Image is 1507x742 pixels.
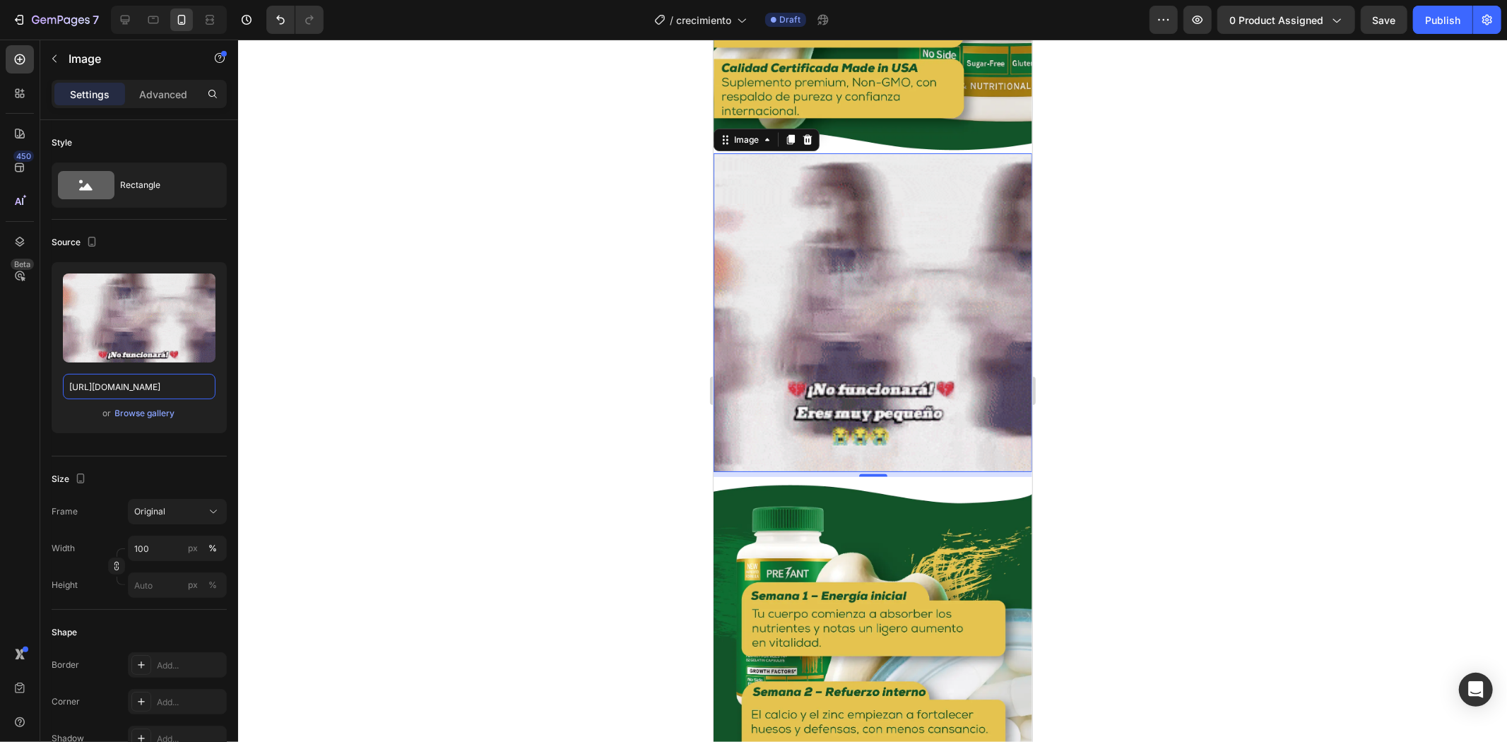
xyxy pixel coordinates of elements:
[779,13,800,26] span: Draft
[52,233,100,252] div: Source
[676,13,731,28] span: crecimiento
[128,572,227,598] input: px%
[184,577,201,594] button: %
[184,540,201,557] button: %
[52,659,79,671] div: Border
[1229,13,1323,28] span: 0 product assigned
[188,579,198,591] div: px
[1425,13,1460,28] div: Publish
[208,579,217,591] div: %
[120,169,206,201] div: Rectangle
[52,505,78,518] label: Frame
[115,407,175,420] div: Browse gallery
[1217,6,1355,34] button: 0 product assigned
[128,499,227,524] button: Original
[204,577,221,594] button: px
[157,659,223,672] div: Add...
[1459,673,1493,707] div: Open Intercom Messenger
[670,13,673,28] span: /
[139,87,187,102] p: Advanced
[1413,6,1472,34] button: Publish
[208,542,217,555] div: %
[11,259,34,270] div: Beta
[266,6,324,34] div: Undo/Redo
[52,626,77,639] div: Shape
[157,696,223,709] div: Add...
[69,50,189,67] p: Image
[52,470,89,489] div: Size
[6,6,105,34] button: 7
[70,87,110,102] p: Settings
[1373,14,1396,26] span: Save
[204,540,221,557] button: px
[63,374,215,399] input: https://example.com/image.jpg
[52,542,75,555] label: Width
[114,406,176,420] button: Browse gallery
[128,536,227,561] input: px%
[52,695,80,708] div: Corner
[188,542,198,555] div: px
[63,273,215,363] img: preview-image
[13,151,34,162] div: 450
[52,579,78,591] label: Height
[93,11,99,28] p: 7
[103,405,112,422] span: or
[134,505,165,518] span: Original
[52,136,72,149] div: Style
[1361,6,1407,34] button: Save
[714,40,1032,742] iframe: Design area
